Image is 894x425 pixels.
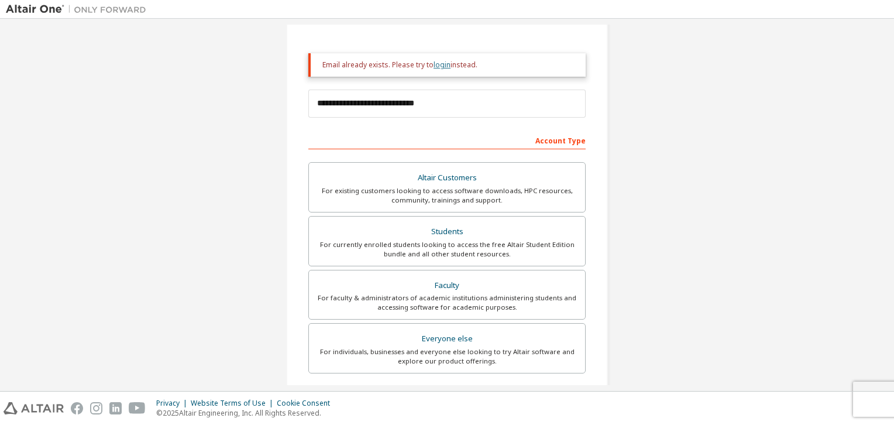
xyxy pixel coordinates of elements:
img: youtube.svg [129,402,146,414]
div: For faculty & administrators of academic institutions administering students and accessing softwa... [316,293,578,312]
div: Faculty [316,277,578,294]
a: login [434,60,451,70]
img: linkedin.svg [109,402,122,414]
div: Privacy [156,399,191,408]
img: Altair One [6,4,152,15]
div: For individuals, businesses and everyone else looking to try Altair software and explore our prod... [316,347,578,366]
div: Students [316,224,578,240]
p: © 2025 Altair Engineering, Inc. All Rights Reserved. [156,408,337,418]
div: Altair Customers [316,170,578,186]
div: Website Terms of Use [191,399,277,408]
div: For existing customers looking to access software downloads, HPC resources, community, trainings ... [316,186,578,205]
div: Everyone else [316,331,578,347]
div: Cookie Consent [277,399,337,408]
div: Account Type [308,131,586,149]
img: instagram.svg [90,402,102,414]
img: facebook.svg [71,402,83,414]
div: For currently enrolled students looking to access the free Altair Student Edition bundle and all ... [316,240,578,259]
div: Email already exists. Please try to instead. [322,60,576,70]
img: altair_logo.svg [4,402,64,414]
